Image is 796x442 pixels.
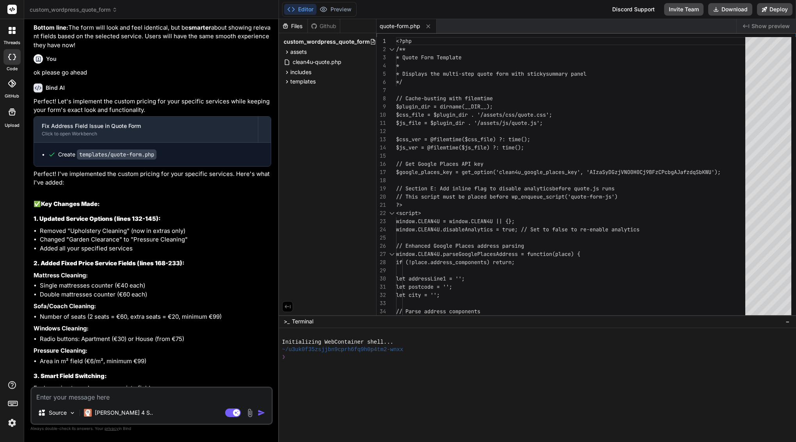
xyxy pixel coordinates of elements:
img: settings [5,416,19,430]
span: before quote.js runs [552,185,615,192]
div: 25 [377,234,386,242]
span: let city = ''; [396,291,440,298]
div: 22 [377,209,386,217]
div: Create [58,151,156,158]
strong: Pressure Cleaning: [34,347,87,354]
label: code [7,66,18,72]
strong: 3. Smart Field Switching: [34,372,107,380]
div: 33 [377,299,386,307]
span: assets [290,48,307,56]
span: ript('quote-form-js') [552,193,618,200]
span: // Enhanced Google Places address parsing [396,242,524,249]
strong: 2. Added Fixed Price Service Fields (lines 168-233): [34,259,185,267]
span: if (!place.address_components) return; [396,259,515,266]
span: custom_wordpress_quote_form [30,6,117,14]
span: Initializing WebContainer shell... [282,339,393,346]
div: 6 [377,78,386,86]
div: 2 [377,45,386,53]
span: // Section E: Add inline flag to disable analytics [396,185,552,192]
p: Each service type shows appropriate fields: [34,384,271,393]
h2: ✅ [34,200,271,209]
span: custom_wordpress_quote_form [284,38,370,46]
div: 31 [377,283,386,291]
img: Pick Models [69,410,76,416]
span: // This script must be placed before wp_enqueue_sc [396,193,552,200]
div: 1 [377,37,386,45]
div: 20 [377,193,386,201]
span: ~/u3uk0f35zsjjbn9cprh6fq9h0p4tm2-wnxx [282,346,403,353]
div: 16 [377,160,386,168]
div: 27 [377,250,386,258]
strong: smarter [188,24,211,31]
div: Github [308,22,340,30]
label: threads [4,39,20,46]
span: privacy [105,426,119,431]
div: 13 [377,135,386,144]
p: [PERSON_NAME] 4 S.. [95,409,153,417]
button: Fix Address Field Issue in Quote FormClick to open Workbench [34,117,258,142]
span: − [785,318,790,325]
span: // Get Google Places API key [396,160,483,167]
button: Invite Team [664,3,704,16]
div: Discord Support [608,3,659,16]
div: 7 [377,86,386,94]
span: $css_ver = @filemtime($css_file) ?: time(); [396,136,530,143]
h6: You [46,55,57,63]
strong: 1. Updated Service Options (lines 132-145): [34,215,161,222]
div: 12 [377,127,386,135]
span: includes [290,68,311,76]
p: Source [49,409,67,417]
span: quote-form.php [380,22,420,30]
div: Fix Address Field Issue in Quote Form [42,122,250,130]
li: Area in m² field (€6/m², minimum €99) [40,357,271,366]
span: on(place) { [546,250,580,257]
span: <?php [396,37,412,44]
li: Radio buttons: Apartment (€30) or House (from €75) [40,335,271,344]
button: Editor [284,4,316,15]
span: Show preview [752,22,790,30]
div: 10 [377,111,386,119]
p: ok please go ahead [34,68,271,77]
img: icon [258,409,265,417]
div: 30 [377,275,386,283]
span: window.CLEAN4U.parseGooglePlacesAddress = functi [396,250,546,257]
li: Changed "Garden Clearance" to "Pressure Cleaning" [40,235,271,244]
div: 9 [377,103,386,111]
button: − [784,315,791,328]
div: 4 [377,62,386,70]
p: The form will look and feel identical, but be about showing relevant fields based on the selected... [34,23,271,50]
h6: Bind AI [46,84,65,92]
div: 34 [377,307,386,316]
div: 28 [377,258,386,266]
button: Preview [316,4,355,15]
span: let addressLine1 = ''; [396,275,465,282]
div: 11 [377,119,386,127]
div: 3 [377,53,386,62]
div: Click to collapse the range. [387,209,397,217]
span: o false to re-enable analytics [546,226,640,233]
div: Click to collapse the range. [387,45,397,53]
li: Added all your specified services [40,244,271,253]
div: 32 [377,291,386,299]
div: 5 [377,70,386,78]
strong: Mattress Cleaning: [34,272,88,279]
span: Terminal [292,318,313,325]
span: summary panel [546,70,586,77]
span: window.CLEAN4U = window.CLEAN4U || {}; [396,218,515,225]
span: $google_places_key = get_option('clean4u_google_pl [396,169,552,176]
img: Claude 4 Sonnet [84,409,92,417]
span: U'); [708,169,721,176]
button: Deploy [757,3,792,16]
div: 29 [377,266,386,275]
li: Number of seats (2 seats = €60, extra seats = €20, minimum €99) [40,312,271,321]
span: // Cache-busting with filemtime [396,95,493,102]
div: 14 [377,144,386,152]
span: $js_file = $plugin_dir . '/assets/js/quote.js'; [396,119,543,126]
span: * Quote Form Template [396,54,462,61]
li: Removed "Upholstery Cleaning" (now in extras only) [40,227,271,236]
div: Click to open Workbench [42,131,250,137]
strong: Key Changes Made: [41,200,100,208]
div: 21 [377,201,386,209]
p: Perfect! I've implemented the custom pricing for your specific services. Here's what I've added: [34,170,271,187]
div: Files [279,22,307,30]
